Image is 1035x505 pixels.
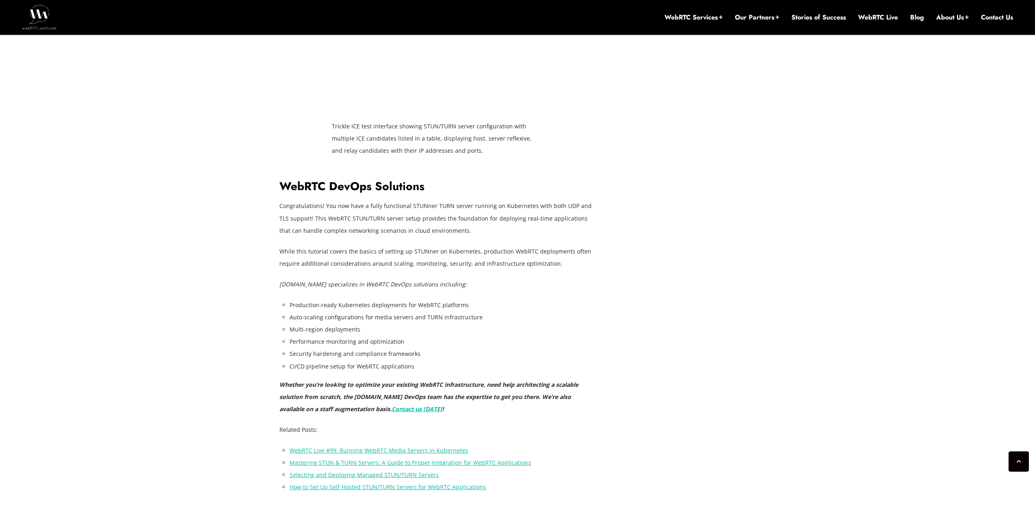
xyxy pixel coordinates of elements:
[279,280,467,288] em: [DOMAIN_NAME] specializes in WebRTC DevOps solutions including:
[22,5,57,29] img: WebRTC.ventures
[290,360,593,373] li: CI/CD pipeline setup for WebRTC applications
[936,13,969,22] a: About Us
[290,336,593,348] li: Performance monitoring and optimization
[279,180,593,194] h2: WebRTC DevOps Solutions
[290,323,593,336] li: Multi-region deployments
[791,13,846,22] a: Stories of Success
[858,13,898,22] a: WebRTC Live
[392,405,442,413] a: Contact us [DATE]
[981,13,1013,22] a: Contact Us
[290,459,531,466] a: Mastering STUN & TURN Servers: A Guide to Proper Integration for WebRTC Applications
[290,471,439,479] a: Selecting and Deploying Managed STUN/TURN Servers
[279,200,593,236] p: Congratulations! You now have a fully functional STUNner TURN server running on Kubernetes with b...
[279,424,593,436] p: Related Posts:
[290,299,593,311] li: Production-ready Kubernetes deployments for WebRTC platforms
[665,13,723,22] a: WebRTC Services
[290,348,593,360] li: Security hardening and compliance frameworks
[735,13,779,22] a: Our Partners
[910,13,924,22] a: Blog
[290,311,593,323] li: Auto-scaling configurations for media servers and TURN infrastructure
[332,120,540,157] figcaption: Trickle ICE test interface showing STUN/TURN server configuration with multiple ICE candidates li...
[290,446,468,454] a: WebRTC Live #99: Running WebRTC Media Servers in Kubernetes
[279,245,593,270] p: While this tutorial covers the basics of setting up STUNner on Kubernetes, production WebRTC depl...
[279,381,578,413] em: Whether you’re looking to optimize your existing WebRTC infrastructure, need help architecting a ...
[290,483,486,491] a: How to Set Up Self-Hosted STUN/TURN Servers for WebRTC Applications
